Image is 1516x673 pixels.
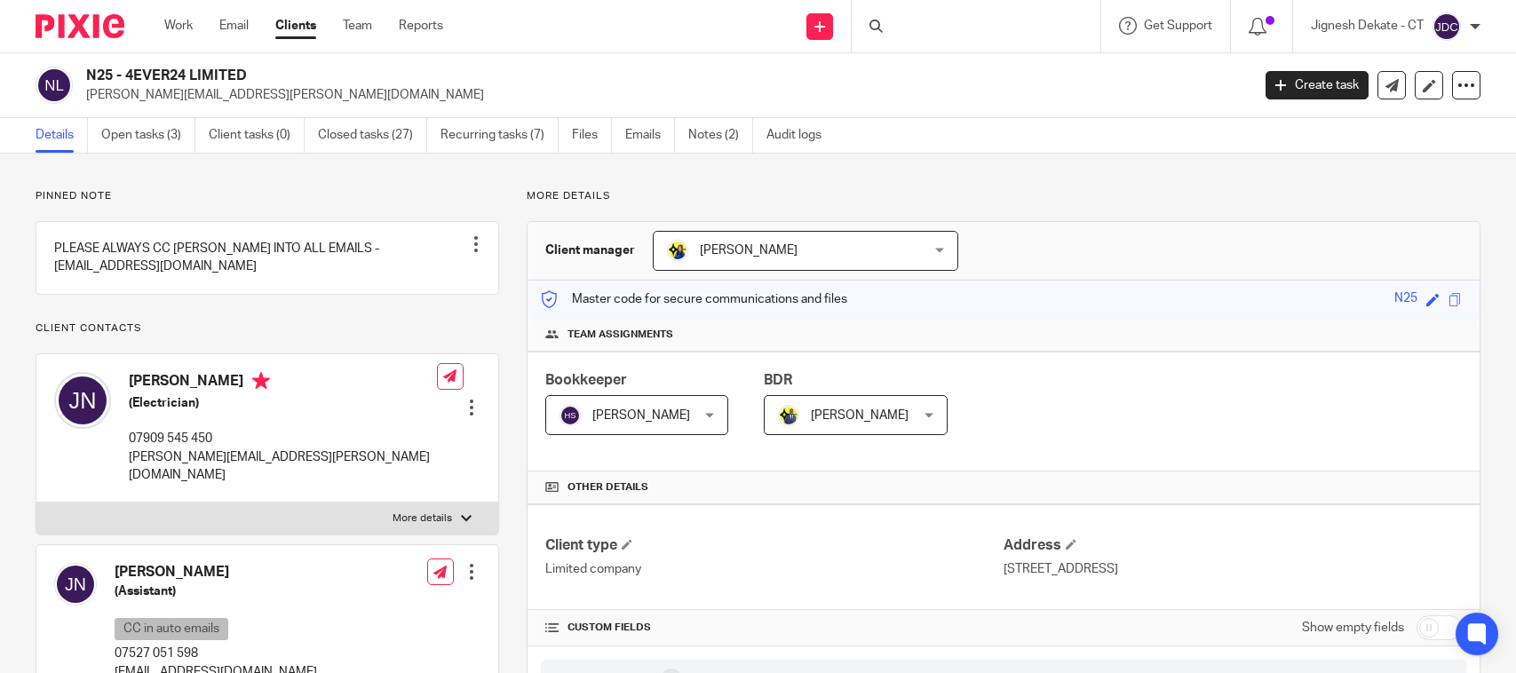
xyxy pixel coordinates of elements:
a: Closed tasks (27) [318,118,427,153]
img: svg%3E [560,405,581,426]
span: BDR [764,373,792,387]
img: svg%3E [1433,12,1461,41]
span: [PERSON_NAME] [811,409,909,422]
i: Primary [252,372,270,390]
img: svg%3E [54,563,97,606]
span: [PERSON_NAME] [592,409,690,422]
a: Recurring tasks (7) [441,118,559,153]
a: Create task [1266,71,1369,99]
h4: [PERSON_NAME] [115,563,317,582]
p: More details [393,511,452,526]
a: Client tasks (0) [209,118,305,153]
span: Team assignments [568,328,673,342]
p: 07909 545 450 [129,430,437,447]
a: Clients [275,17,316,35]
a: Open tasks (3) [101,118,195,153]
p: [PERSON_NAME][EMAIL_ADDRESS][PERSON_NAME][DOMAIN_NAME] [86,86,1239,104]
a: Notes (2) [688,118,753,153]
a: Reports [399,17,443,35]
a: Team [343,17,372,35]
div: N25 [1394,289,1417,310]
img: svg%3E [36,67,73,104]
h4: CUSTOM FIELDS [545,621,1004,635]
span: Bookkeeper [545,373,627,387]
span: Other details [568,480,648,495]
h4: [PERSON_NAME] [129,372,437,394]
img: svg%3E [54,372,111,429]
a: Files [572,118,612,153]
p: CC in auto emails [115,618,228,640]
p: [PERSON_NAME][EMAIL_ADDRESS][PERSON_NAME][DOMAIN_NAME] [129,448,437,485]
h2: N25 - 4EVER24 LIMITED [86,67,1008,85]
a: Emails [625,118,675,153]
h4: Address [1004,536,1462,555]
p: Pinned note [36,189,499,203]
p: Jignesh Dekate - CT [1311,17,1424,35]
h3: Client manager [545,241,635,259]
label: Show empty fields [1302,619,1404,637]
h5: (Assistant) [115,582,317,600]
p: [STREET_ADDRESS] [1004,560,1462,578]
p: More details [527,189,1480,203]
img: Pixie [36,14,124,38]
a: Audit logs [766,118,835,153]
a: Work [164,17,193,35]
a: Details [36,118,88,153]
p: Client contacts [36,321,499,336]
p: Master code for secure communications and files [541,290,847,308]
p: 07527 051 598 [115,645,317,662]
h5: (Electrician) [129,394,437,412]
img: Bobo-Starbridge%201.jpg [667,240,688,261]
h4: Client type [545,536,1004,555]
img: Dennis-Starbridge.jpg [778,405,799,426]
p: Limited company [545,560,1004,578]
span: Get Support [1144,20,1212,32]
a: Email [219,17,249,35]
span: [PERSON_NAME] [700,244,798,257]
